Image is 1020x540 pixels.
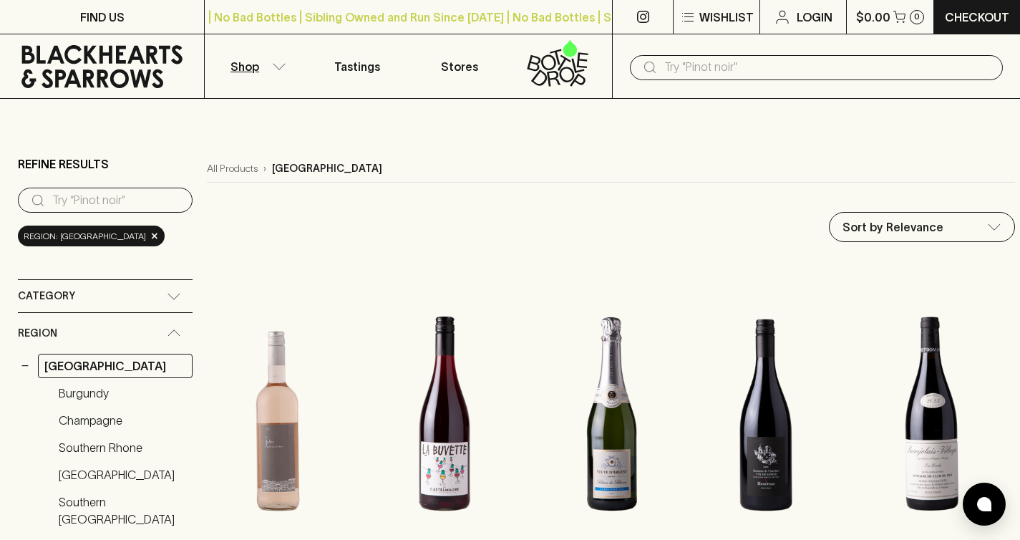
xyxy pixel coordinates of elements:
[441,58,478,75] p: Stores
[230,58,259,75] p: Shop
[363,289,526,539] img: Castelmaure La Buvette Grenache Carignan NV
[207,161,258,176] a: All Products
[18,287,75,305] span: Category
[914,13,920,21] p: 0
[80,9,125,26] p: FIND US
[699,9,754,26] p: Wishlist
[24,229,146,244] span: region: [GEOGRAPHIC_DATA]
[18,155,109,173] p: Refine Results
[945,9,1009,26] p: Checkout
[848,289,1015,539] img: Dom du Clos du Fief La Roche Beaujolais-Villages 2023
[797,9,832,26] p: Login
[409,34,510,98] a: Stores
[977,497,991,511] img: bubble-icon
[52,408,193,433] a: Champagne
[272,161,382,176] p: [GEOGRAPHIC_DATA]
[18,359,32,373] button: −
[18,313,193,354] div: Region
[842,218,943,236] p: Sort by Relevance
[38,354,193,378] a: [GEOGRAPHIC_DATA]
[263,161,266,176] p: ›
[207,289,349,539] img: Jules Rosé 2024
[306,34,408,98] a: Tastings
[52,381,193,405] a: Burgundy
[18,324,57,342] span: Region
[830,213,1014,241] div: Sort by Relevance
[52,435,193,460] a: Southern Rhone
[52,490,193,531] a: Southern [GEOGRAPHIC_DATA]
[18,280,193,312] div: Category
[697,289,834,539] img: Domaine de Chatillon Savoie Mondeuse 2020
[205,34,306,98] button: Shop
[334,58,380,75] p: Tastings
[52,463,193,487] a: [GEOGRAPHIC_DATA]
[540,289,683,539] img: Veuve D'Argent Cuvée Prestige Blanc de Blancs Brut NV
[52,189,181,212] input: Try “Pinot noir”
[664,56,991,79] input: Try "Pinot noir"
[150,228,159,244] span: ×
[856,9,890,26] p: $0.00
